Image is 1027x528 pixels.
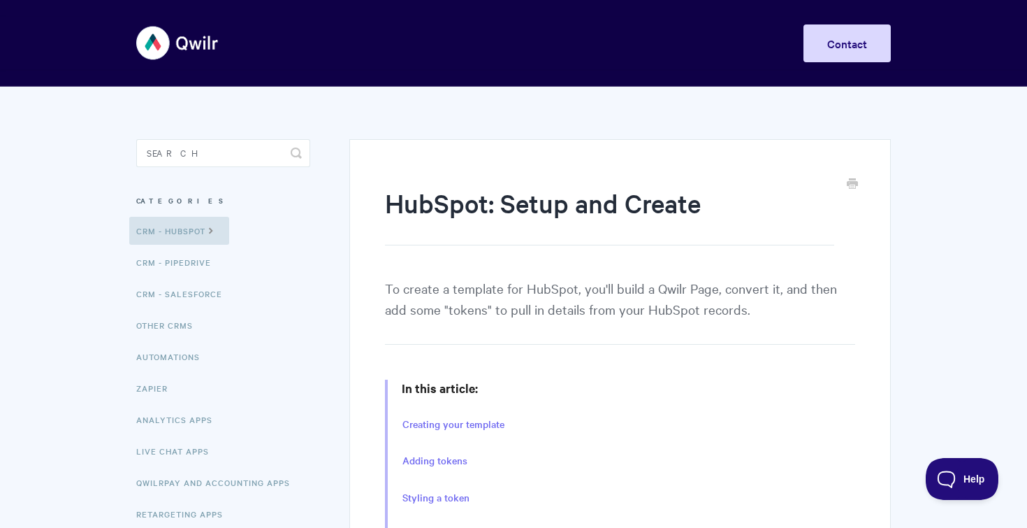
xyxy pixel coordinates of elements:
strong: In this article: [402,380,478,397]
a: Contact [803,24,891,62]
a: Retargeting Apps [136,500,233,528]
a: CRM - HubSpot [129,217,229,245]
input: Search [136,139,310,167]
a: CRM - Pipedrive [136,248,221,276]
a: Automations [136,343,210,371]
p: To create a template for HubSpot, you'll build a Qwilr Page, convert it, and then add some "token... [385,278,855,345]
a: Other CRMs [136,311,203,339]
img: Qwilr Help Center [136,17,219,69]
a: Adding tokens [402,453,467,469]
a: Print this Article [847,177,858,192]
a: Creating your template [402,417,504,432]
h3: Categories [136,188,310,213]
iframe: Toggle Customer Support [926,458,999,500]
a: Zapier [136,374,178,402]
a: Live Chat Apps [136,437,219,465]
h1: HubSpot: Setup and Create [385,185,834,245]
a: CRM - Salesforce [136,280,233,308]
a: QwilrPay and Accounting Apps [136,469,300,497]
a: Analytics Apps [136,406,223,434]
a: Styling a token [402,490,469,506]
